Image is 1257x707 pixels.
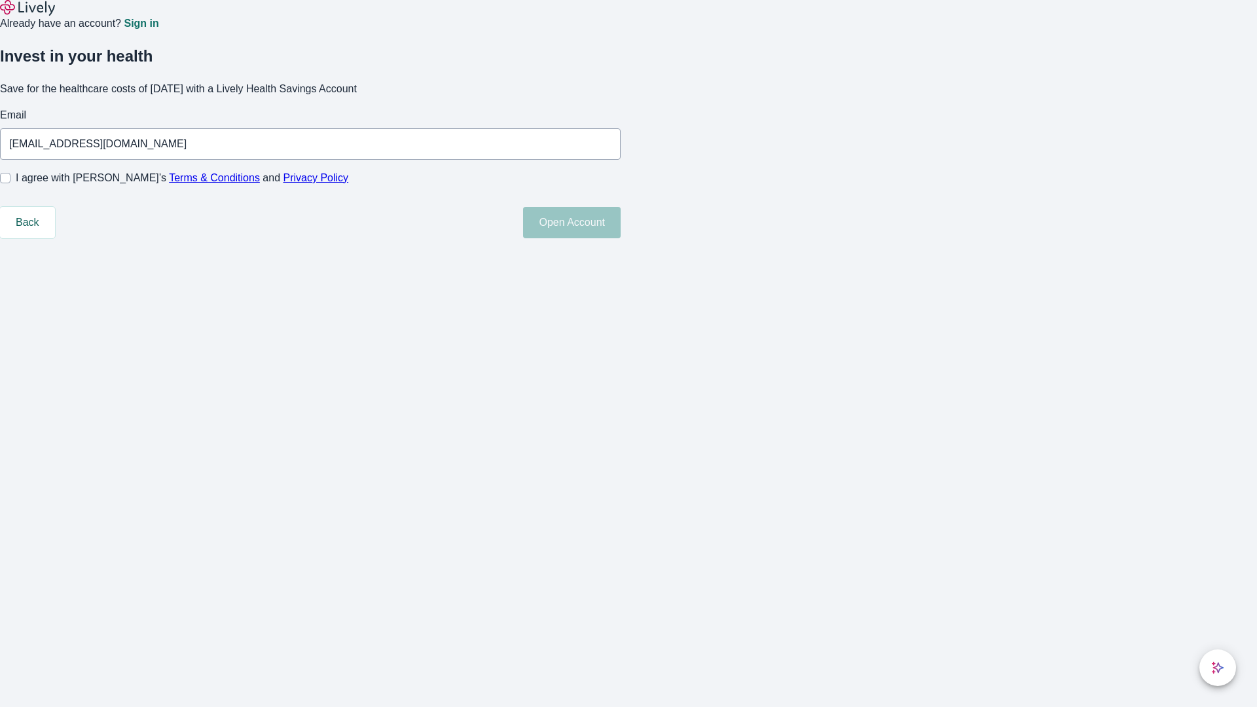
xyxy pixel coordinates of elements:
button: chat [1199,649,1236,686]
a: Terms & Conditions [169,172,260,183]
svg: Lively AI Assistant [1211,661,1224,674]
a: Privacy Policy [283,172,349,183]
a: Sign in [124,18,158,29]
span: I agree with [PERSON_NAME]’s and [16,170,348,186]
